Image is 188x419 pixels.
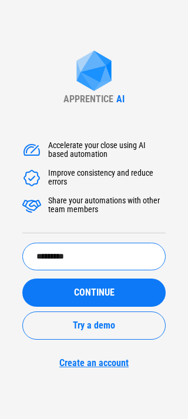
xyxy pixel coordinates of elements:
[48,141,166,160] div: Accelerate your close using AI based automation
[22,169,41,187] img: Accelerate
[63,93,113,105] div: APPRENTICE
[48,196,166,215] div: Share your automations with other team members
[22,196,41,215] img: Accelerate
[70,51,117,93] img: Apprentice AI
[73,321,115,330] span: Try a demo
[22,279,166,307] button: CONTINUE
[22,311,166,340] button: Try a demo
[22,357,166,368] a: Create an account
[116,93,125,105] div: AI
[74,288,115,297] span: CONTINUE
[22,141,41,160] img: Accelerate
[48,169,166,187] div: Improve consistency and reduce errors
